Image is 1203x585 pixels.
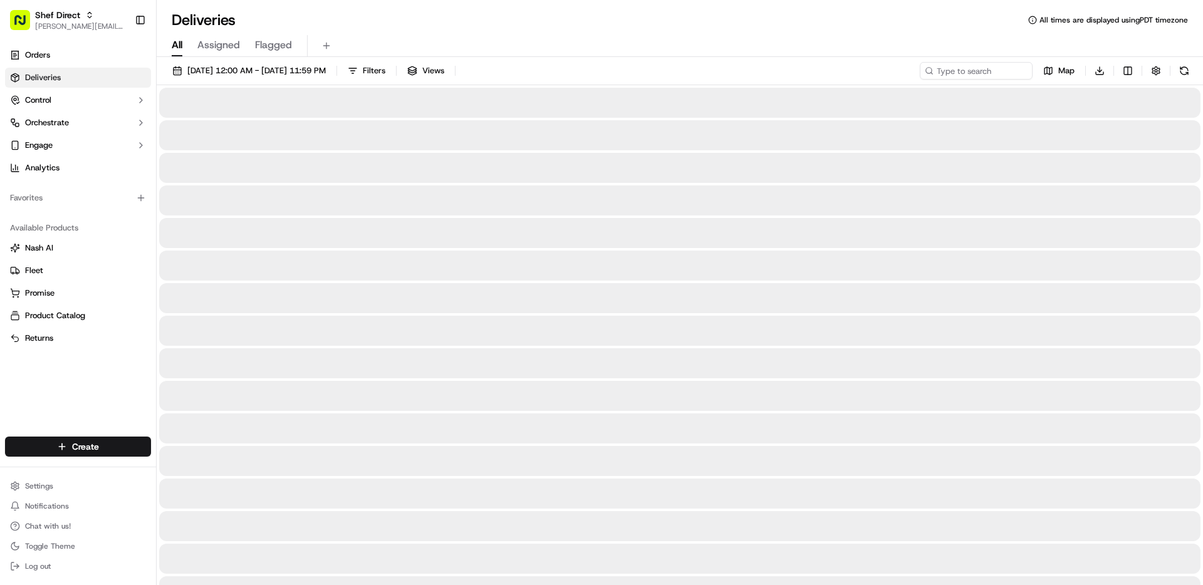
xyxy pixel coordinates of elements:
[1058,65,1075,76] span: Map
[5,497,151,515] button: Notifications
[197,38,240,53] span: Assigned
[25,521,71,531] span: Chat with us!
[342,62,391,80] button: Filters
[172,38,182,53] span: All
[25,95,51,106] span: Control
[5,5,130,35] button: Shef Direct[PERSON_NAME][EMAIL_ADDRESS][DOMAIN_NAME]
[35,21,125,31] button: [PERSON_NAME][EMAIL_ADDRESS][DOMAIN_NAME]
[25,501,69,511] span: Notifications
[5,557,151,575] button: Log out
[363,65,385,76] span: Filters
[5,283,151,303] button: Promise
[5,261,151,281] button: Fleet
[25,541,75,551] span: Toggle Theme
[10,265,146,276] a: Fleet
[25,561,51,571] span: Log out
[25,49,50,61] span: Orders
[1038,62,1080,80] button: Map
[187,65,326,76] span: [DATE] 12:00 AM - [DATE] 11:59 PM
[25,481,53,491] span: Settings
[5,158,151,178] a: Analytics
[10,310,146,321] a: Product Catalog
[167,62,331,80] button: [DATE] 12:00 AM - [DATE] 11:59 PM
[5,306,151,326] button: Product Catalog
[5,45,151,65] a: Orders
[25,117,69,128] span: Orchestrate
[402,62,450,80] button: Views
[5,188,151,208] div: Favorites
[5,437,151,457] button: Create
[25,140,53,151] span: Engage
[25,287,55,299] span: Promise
[5,238,151,258] button: Nash AI
[172,10,236,30] h1: Deliveries
[1039,15,1188,25] span: All times are displayed using PDT timezone
[25,265,43,276] span: Fleet
[5,328,151,348] button: Returns
[25,310,85,321] span: Product Catalog
[10,242,146,254] a: Nash AI
[422,65,444,76] span: Views
[5,477,151,495] button: Settings
[255,38,292,53] span: Flagged
[5,135,151,155] button: Engage
[5,517,151,535] button: Chat with us!
[5,113,151,133] button: Orchestrate
[5,68,151,88] a: Deliveries
[5,218,151,238] div: Available Products
[5,537,151,555] button: Toggle Theme
[5,90,151,110] button: Control
[10,333,146,344] a: Returns
[25,72,61,83] span: Deliveries
[1175,62,1193,80] button: Refresh
[72,440,99,453] span: Create
[25,333,53,344] span: Returns
[35,9,80,21] button: Shef Direct
[10,287,146,299] a: Promise
[25,242,53,254] span: Nash AI
[920,62,1033,80] input: Type to search
[25,162,60,173] span: Analytics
